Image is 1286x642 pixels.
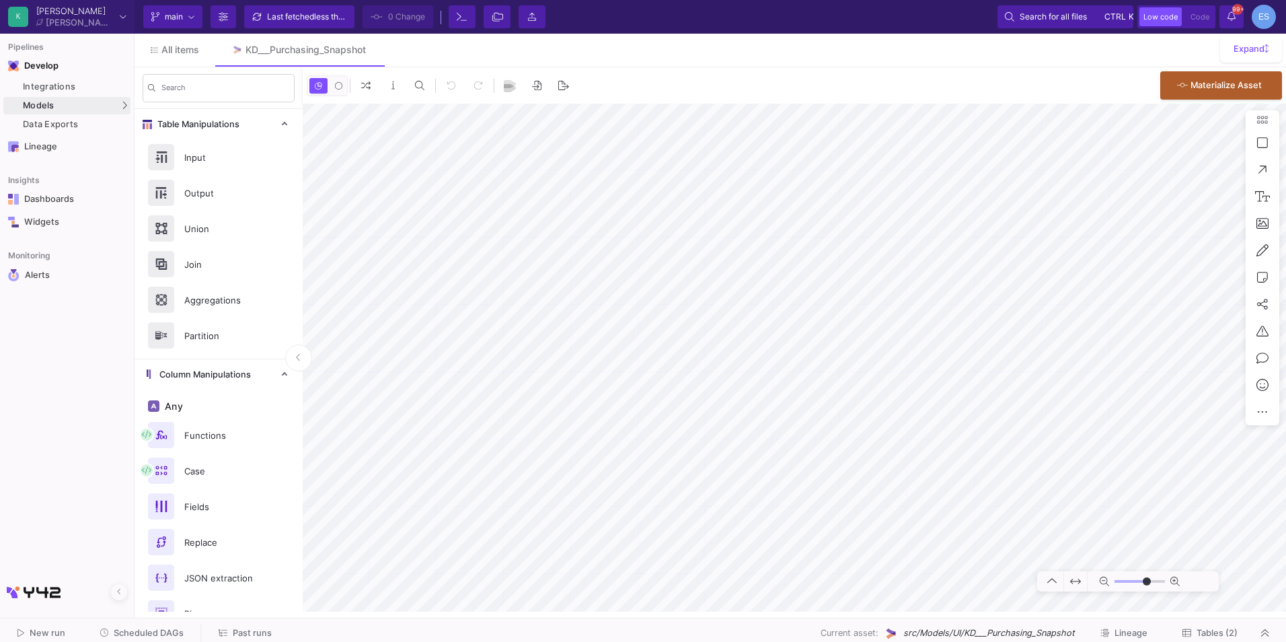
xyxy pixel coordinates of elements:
[176,290,269,310] div: Aggregations
[3,188,130,210] a: Navigation iconDashboards
[884,627,898,641] img: UI Model
[135,524,303,560] button: Replace
[135,318,303,353] button: Partition
[245,44,366,55] div: KD___Purchasing_Snapshot
[8,7,28,27] div: K
[1114,628,1147,638] span: Lineage
[176,425,269,445] div: Functions
[152,119,239,130] span: Table Manipulations
[3,136,130,157] a: Navigation iconLineage
[176,568,269,588] div: JSON extraction
[233,628,272,638] span: Past runs
[1186,7,1213,26] button: Code
[3,55,130,77] mat-expansion-panel-header: Navigation iconDevelop
[314,11,398,22] span: less than a minute ago
[1248,5,1276,29] button: ES
[1100,9,1126,25] button: ctrlk
[30,628,65,638] span: New run
[1020,7,1087,27] span: Search for all files
[8,269,20,281] img: Navigation icon
[1129,9,1134,25] span: k
[23,100,54,111] span: Models
[176,326,269,346] div: Partition
[1143,12,1178,22] span: Low code
[135,175,303,211] button: Output
[3,78,130,96] a: Integrations
[135,246,303,282] button: Join
[1197,628,1238,638] span: Tables (2)
[267,7,348,27] div: Last fetched
[176,183,269,203] div: Output
[143,5,202,28] button: main
[1232,4,1243,15] span: 99+
[1190,12,1209,22] span: Code
[997,5,1133,28] button: Search for all filesctrlk
[3,211,130,233] a: Navigation iconWidgets
[176,604,269,624] div: Bin
[135,139,303,359] div: Table Manipulations
[176,497,269,517] div: Fields
[24,141,112,152] div: Lineage
[1252,5,1276,29] div: ES
[23,119,127,130] div: Data Exports
[1139,7,1182,26] button: Low code
[903,627,1075,639] span: src/Models/UI/KD___Purchasing_Snapshot
[24,217,112,227] div: Widgets
[135,282,303,318] button: Aggregations
[231,44,243,56] img: Tab icon
[1104,9,1126,25] span: ctrl
[46,18,114,27] div: [PERSON_NAME]
[154,369,251,380] span: Column Manipulations
[135,489,303,524] button: Fields
[8,217,19,227] img: Navigation icon
[1219,5,1244,28] button: 99+
[3,116,130,133] a: Data Exports
[135,596,303,631] button: Bin
[23,81,127,92] div: Integrations
[161,85,289,95] input: Search
[1160,71,1282,100] button: Materialize Asset
[244,5,354,28] button: Last fetchedless than a minute ago
[161,44,199,55] span: All items
[1190,80,1262,90] span: Materialize Asset
[8,141,19,152] img: Navigation icon
[135,453,303,489] button: Case
[3,264,130,287] a: Navigation iconAlerts
[162,401,183,412] span: Any
[176,461,269,481] div: Case
[24,61,44,71] div: Develop
[165,7,183,27] span: main
[135,109,303,139] mat-expansion-panel-header: Table Manipulations
[25,269,112,281] div: Alerts
[135,139,303,175] button: Input
[114,628,184,638] span: Scheduled DAGs
[24,194,112,205] div: Dashboards
[8,61,19,71] img: Navigation icon
[176,219,269,239] div: Union
[176,147,269,168] div: Input
[176,254,269,275] div: Join
[135,211,303,246] button: Union
[821,627,878,639] span: Current asset:
[135,560,303,596] button: JSON extraction
[135,359,303,390] mat-expansion-panel-header: Column Manipulations
[135,417,303,453] button: Functions
[176,532,269,552] div: Replace
[36,7,114,15] div: [PERSON_NAME]
[8,194,19,205] img: Navigation icon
